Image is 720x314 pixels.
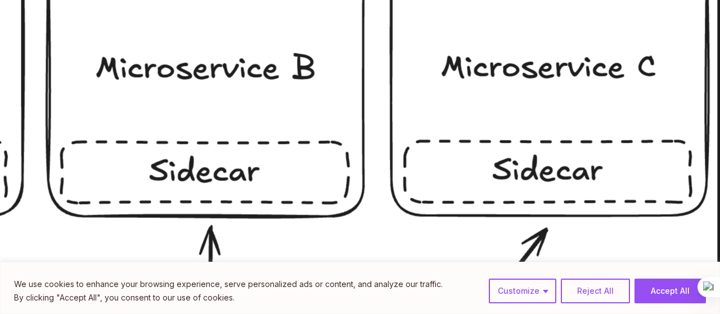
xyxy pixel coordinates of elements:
button: Customize [489,279,556,303]
p: By clicking "Accept All", you consent to our use of cookies. [14,291,443,304]
button: Reject All [561,279,630,303]
button: Accept All [634,279,706,303]
p: We use cookies to enhance your browsing experience, serve personalized ads or content, and analyz... [14,277,443,291]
